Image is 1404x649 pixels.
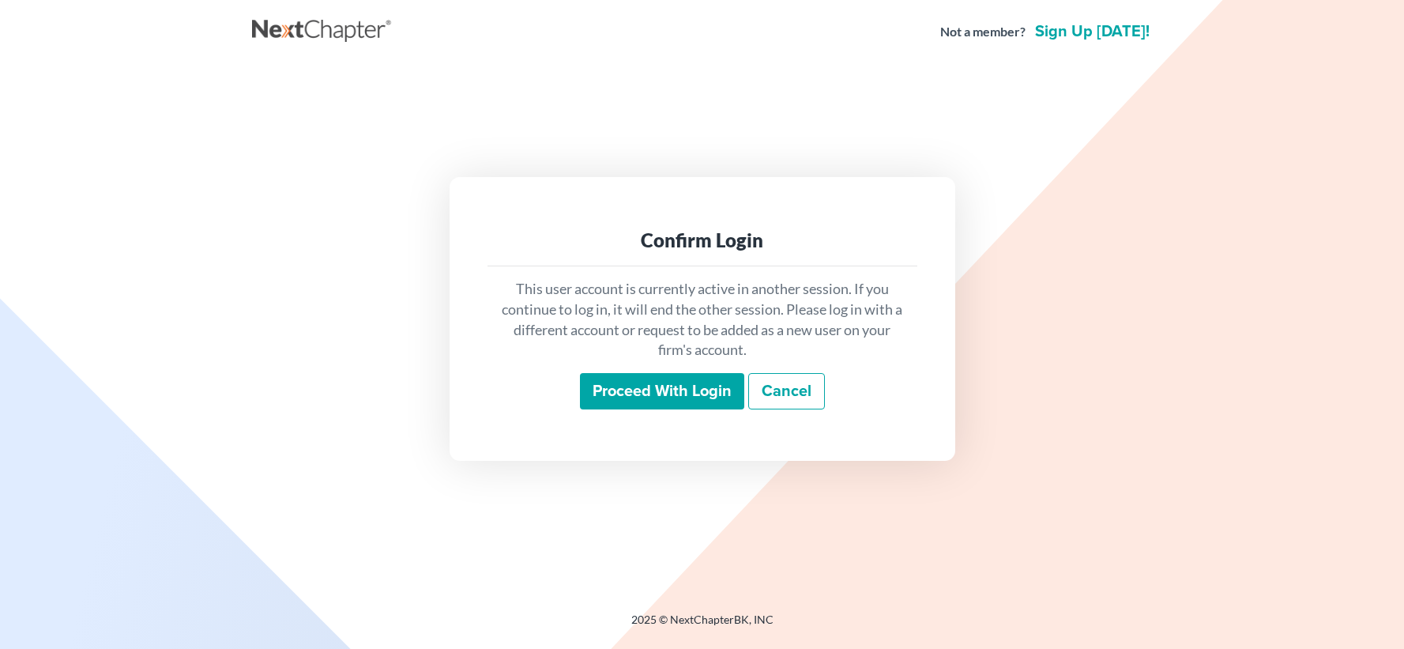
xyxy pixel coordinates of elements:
a: Sign up [DATE]! [1032,24,1153,40]
strong: Not a member? [940,23,1026,41]
a: Cancel [748,373,825,409]
div: Confirm Login [500,228,905,253]
p: This user account is currently active in another session. If you continue to log in, it will end ... [500,279,905,360]
div: 2025 © NextChapterBK, INC [252,612,1153,640]
input: Proceed with login [580,373,744,409]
